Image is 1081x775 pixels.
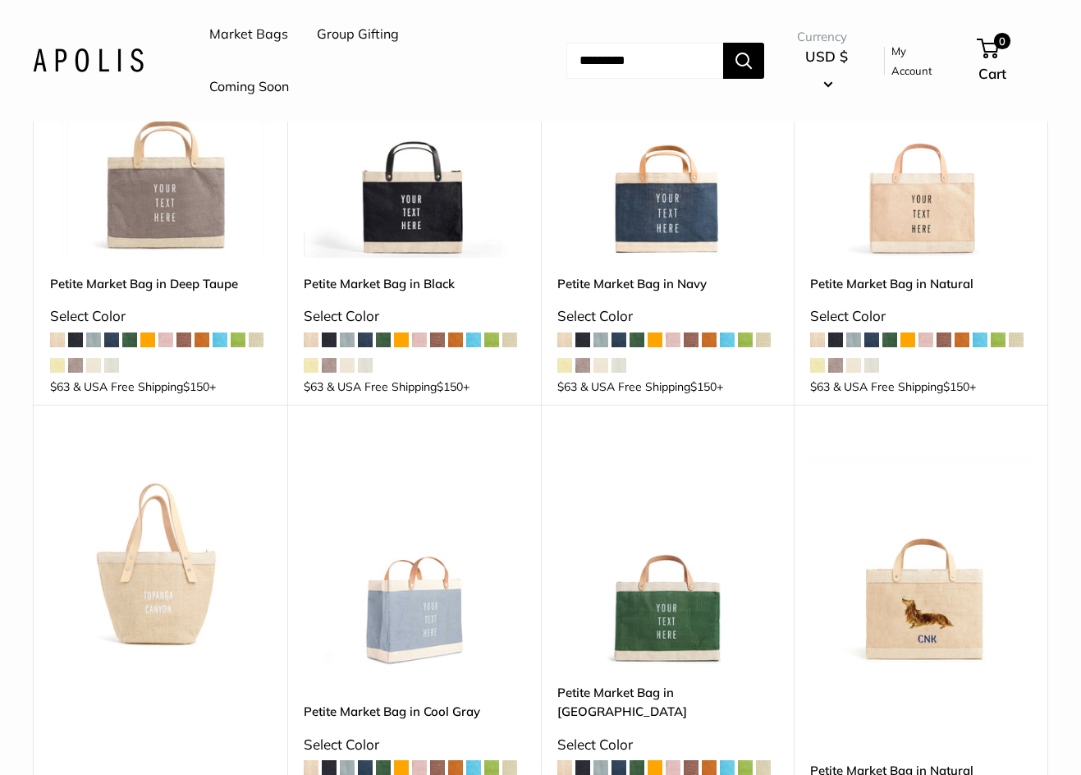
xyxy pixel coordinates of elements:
a: My Account [891,41,949,81]
span: $63 [304,379,323,394]
iframe: Sign Up via Text for Offers [13,713,176,762]
a: Petite Bucket Bag in NaturalPetite Bucket Bag in Natural [50,446,271,667]
div: Select Color [50,303,271,329]
img: Petite Market Bag in Deep Taupe [50,37,271,258]
a: Petite Market Bag in Naturaldescription_Effortless style that elevates every moment [810,37,1031,258]
a: description_Make it yours with custom printed text.description_Take it anywhere with easy-grip ha... [557,446,778,667]
a: description_Make it yours with custom printed text.Petite Market Bag in Black [304,37,524,258]
img: description_Make it yours with custom printed text. [557,446,778,667]
a: description_Make it yours with custom text.Petite Market Bag in Navy [557,37,778,258]
button: USD $ [797,44,856,96]
div: Select Color [810,303,1031,329]
span: $63 [810,379,830,394]
a: Coming Soon [209,75,289,99]
img: Petite Market Bag in Cool Gray [304,446,524,667]
span: & USA Free Shipping + [580,381,723,392]
span: & USA Free Shipping + [833,381,976,392]
span: $150 [183,379,209,394]
div: Select Color [304,731,524,758]
input: Search... [566,43,723,79]
button: Search [723,43,764,79]
div: Select Color [557,731,778,758]
span: 0 [994,33,1010,49]
a: Petite Market Bag in Deep TaupePetite Market Bag in Deep Taupe [50,37,271,258]
span: $63 [50,379,70,394]
img: description_Make it yours with custom printed text. [304,37,524,258]
span: $150 [437,379,463,394]
a: Petite Market Bag in [GEOGRAPHIC_DATA] [557,683,778,722]
img: Apolis [33,48,144,72]
img: Petite Bucket Bag in Natural [50,446,271,667]
div: Select Color [557,303,778,329]
span: & USA Free Shipping + [73,381,216,392]
img: Petite Market Bag in Natural Dachshund [810,446,1031,667]
a: Petite Market Bag in Deep Taupe [50,274,271,293]
span: Cart [978,65,1006,82]
a: 0 Cart [978,34,1048,87]
a: Group Gifting [317,22,399,47]
span: $63 [557,379,577,394]
a: Market Bags [209,22,288,47]
span: $150 [690,379,717,394]
img: Petite Market Bag in Natural [810,37,1031,258]
span: Currency [797,25,856,48]
img: description_Make it yours with custom text. [557,37,778,258]
a: Petite Market Bag in Black [304,274,524,293]
a: Petite Market Bag in Cool GrayPetite Market Bag in Cool Gray [304,446,524,667]
span: & USA Free Shipping + [327,381,470,392]
span: $150 [943,379,969,394]
a: Petite Market Bag in Navy [557,274,778,293]
div: Select Color [304,303,524,329]
a: Petite Market Bag in Cool Gray [304,702,524,721]
a: Petite Market Bag in Natural [810,274,1031,293]
a: Petite Market Bag in Natural DachshundPetite Market Bag in Natural Dachshund [810,446,1031,667]
span: USD $ [805,48,848,65]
